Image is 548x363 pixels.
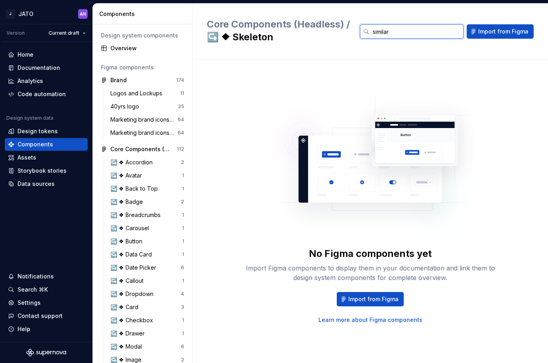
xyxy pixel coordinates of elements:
[107,126,187,139] a: Marketing brand icons - navy64
[181,159,184,166] div: 2
[5,310,88,322] button: Contact support
[309,247,432,260] div: No Figma components yet
[101,63,184,71] div: Figma components
[18,286,48,294] div: Search ⌘K
[107,301,187,314] a: ↪️ ❖ Card3
[107,327,187,340] a: ↪️ ❖ Drawer1
[182,251,184,258] div: 1
[177,146,184,152] div: 112
[18,51,33,59] div: Home
[107,100,187,113] a: 40yrs logo35
[110,129,178,137] div: Marketing brand icons - navy
[98,74,187,87] a: Brand174
[110,329,148,337] div: ↪️ ❖ Drawer
[181,357,184,363] div: 2
[176,77,184,83] div: 174
[98,143,187,156] a: Core Components (Headless)112
[18,325,30,333] div: Help
[181,199,184,205] div: 2
[110,198,146,206] div: ↪️ ❖ Badge
[18,90,66,98] div: Code automation
[180,90,184,97] div: 11
[18,299,41,307] div: Settings
[5,75,88,87] a: Analytics
[207,18,350,43] h2: ↪️ ❖ Skeleton
[110,145,170,153] div: Core Components (Headless)
[467,24,534,39] button: Import from Figma
[110,343,145,351] div: ↪️ ❖ Modal
[182,317,184,324] div: 1
[243,263,498,282] div: Import Figma components to display them in your documentation and link them to design system comp...
[181,343,184,350] div: 6
[18,180,55,188] div: Data sources
[318,316,422,324] a: Learn more about Figma components
[107,113,187,126] a: Marketing brand icons - white64
[107,209,187,221] a: ↪️ ❖ Breadcrumbs1
[49,30,79,36] span: Current draft
[110,251,155,258] div: ↪️ ❖ Data Card
[181,291,184,297] div: 4
[107,340,187,353] a: ↪️ ❖ Modal6
[348,295,399,303] span: Import from Figma
[182,225,184,231] div: 1
[110,316,156,324] div: ↪️ ❖ Checkbox
[110,224,152,232] div: ↪️ ❖ Carousel
[110,264,159,272] div: ↪️ ❖ Date Picker
[80,11,86,17] div: AN
[5,270,88,283] button: Notifications
[26,349,66,357] svg: Supernova Logo
[6,9,15,19] div: J
[110,116,178,124] div: Marketing brand icons - white
[107,314,187,327] a: ↪️ ❖ Checkbox1
[107,87,187,100] a: Logos and Lockups11
[5,88,88,101] a: Code automation
[18,140,53,148] div: Components
[5,151,88,164] a: Assets
[110,237,145,245] div: ↪️ ❖ Button
[110,44,184,52] div: Overview
[107,248,187,261] a: ↪️ ❖ Data Card1
[110,290,157,298] div: ↪️ ❖ Dropdown
[110,76,127,84] div: Brand
[181,264,184,271] div: 6
[110,303,141,311] div: ↪️ ❖ Card
[107,288,187,300] a: ↪️ ❖ Dropdown4
[5,48,88,61] a: Home
[178,103,184,110] div: 35
[5,125,88,138] a: Design tokens
[337,292,404,306] button: Import from Figma
[207,18,350,30] span: Core Components (Headless) /
[5,61,88,74] a: Documentation
[6,30,25,36] div: Version
[18,154,36,162] div: Assets
[18,64,60,72] div: Documentation
[18,10,33,18] div: JATO
[107,261,187,274] a: ↪️ ❖ Date Picker6
[98,42,187,55] a: Overview
[110,172,145,180] div: ↪️ ❖ Avatar
[182,172,184,179] div: 1
[182,238,184,245] div: 1
[5,138,88,151] a: Components
[5,164,88,177] a: Storybook stories
[110,211,164,219] div: ↪️ ❖ Breadcrumbs
[110,185,161,193] div: ↪️ ❖ Back to Top
[18,127,58,135] div: Design tokens
[18,77,43,85] div: Analytics
[181,304,184,310] div: 3
[18,272,54,280] div: Notifications
[478,28,528,36] span: Import from Figma
[107,169,187,182] a: ↪️ ❖ Avatar1
[18,312,63,320] div: Contact support
[110,277,147,285] div: ↪️ ❖ Callout
[110,89,165,97] div: Logos and Lockups
[6,115,53,121] div: Design system data
[178,116,184,123] div: 64
[107,156,187,169] a: ↪️ ❖ Accordion2
[182,278,184,284] div: 1
[110,103,142,110] div: 40yrs logo
[369,24,464,39] input: Search in components...
[5,283,88,296] button: Search ⌘K
[99,10,189,18] div: Components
